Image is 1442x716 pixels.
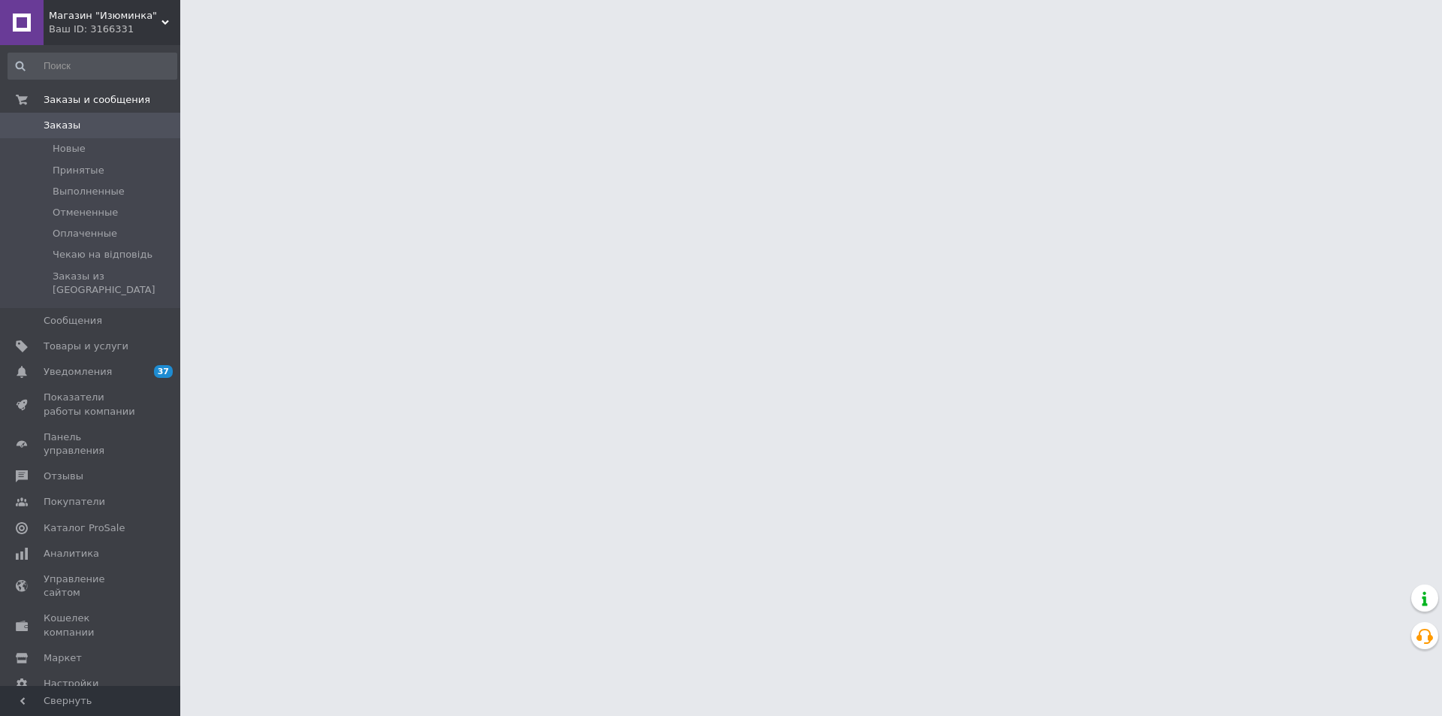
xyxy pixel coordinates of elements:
span: Заказы и сообщения [44,93,150,107]
span: Отмененные [53,206,118,219]
span: Новые [53,142,86,156]
span: Показатели работы компании [44,391,139,418]
span: Сообщения [44,314,102,328]
span: Аналитика [44,547,99,560]
span: Уведомления [44,365,112,379]
span: Заказы [44,119,80,132]
span: Отзывы [44,470,83,483]
span: Панель управления [44,431,139,458]
span: Выполненные [53,185,125,198]
span: Товары и услуги [44,340,128,353]
span: Маркет [44,651,82,665]
span: Чекаю на відповідь [53,248,152,261]
input: Поиск [8,53,177,80]
span: Принятые [53,164,104,177]
span: Магазин "Изюминка" [49,9,161,23]
span: Покупатели [44,495,105,509]
div: Ваш ID: 3166331 [49,23,180,36]
span: Кошелек компании [44,612,139,639]
span: Заказы из [GEOGRAPHIC_DATA] [53,270,176,297]
span: 37 [154,365,173,378]
span: Управление сайтом [44,572,139,600]
span: Оплаченные [53,227,117,240]
span: Каталог ProSale [44,521,125,535]
span: Настройки [44,677,98,690]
